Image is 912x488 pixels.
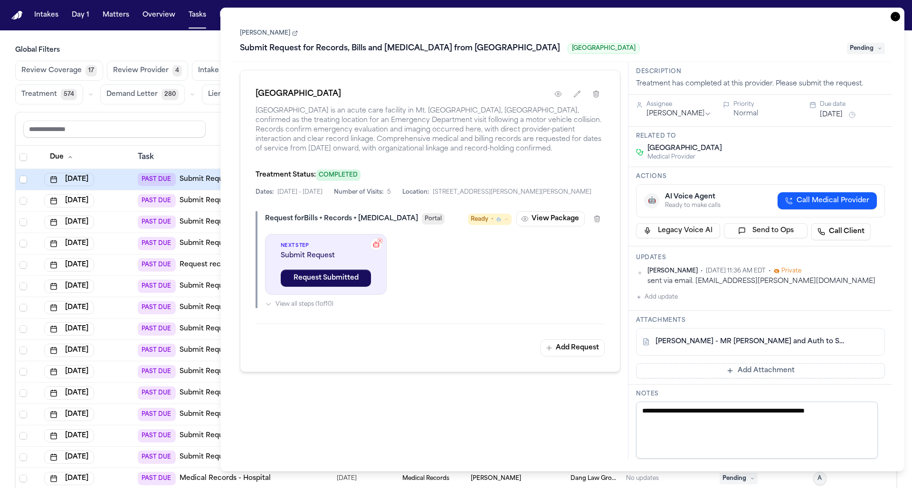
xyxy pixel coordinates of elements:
[240,29,298,37] a: [PERSON_NAME]
[811,223,871,240] a: Call Client
[665,192,721,202] div: AI Voice Agent
[334,188,383,196] span: Number of Visits:
[68,7,93,24] button: Day 1
[21,66,82,75] span: Review Coverage
[172,65,182,76] span: 4
[820,101,885,108] div: Due date
[15,61,103,81] button: Review Coverage17
[15,84,83,104] button: Treatment574
[820,110,843,120] button: [DATE]
[636,132,885,140] h3: Related to
[647,144,722,153] span: [GEOGRAPHIC_DATA]
[256,171,316,178] span: Treatment Status:
[21,90,57,99] span: Treatment
[636,291,678,303] button: Add update
[648,196,656,206] span: 🤖
[208,90,226,99] span: Liens
[636,79,885,89] div: Treatment has completed at this provider. Please submit the request.
[281,270,371,287] button: Request Submitted
[778,192,877,209] button: Call Medical Provider
[107,61,188,81] button: Review Provider4
[316,169,361,181] span: COMPLETED
[646,101,712,108] div: Assignee
[636,390,885,398] h3: Notes
[198,66,219,75] span: Intake
[471,215,488,224] span: Ready
[568,43,640,54] span: [GEOGRAPHIC_DATA]
[248,7,289,24] button: The Flock
[85,65,97,76] span: 17
[491,215,494,224] span: •
[256,188,274,196] span: Dates:
[185,7,210,24] button: Tasks
[706,267,766,275] span: [DATE] 11:36 AM EDT
[724,223,808,238] button: Send to Ops
[236,41,564,56] h1: Submit Request for Records, Bills and [MEDICAL_DATA] from [GEOGRAPHIC_DATA]
[281,242,371,249] span: Next Step
[139,7,179,24] button: Overview
[636,363,885,378] button: Add Attachment
[265,300,605,308] button: View all steps (1of10)
[216,7,242,24] button: Firms
[636,68,885,75] h3: Description
[113,66,169,75] span: Review Provider
[647,153,722,161] span: Medical Provider
[202,84,253,104] button: Liens308
[636,317,885,324] h3: Attachments
[636,223,720,238] button: Legacy Voice AI
[541,339,605,357] button: Add Request
[647,267,698,275] span: [PERSON_NAME]
[11,11,23,20] img: Finch Logo
[265,214,418,224] div: Request for Bills + Records + [MEDICAL_DATA]
[846,109,858,121] button: Snooze task
[733,101,798,108] div: Priority
[106,90,158,99] span: Demand Letter
[61,89,77,100] span: 574
[516,211,585,226] button: View Package
[402,188,429,196] span: Location:
[256,106,605,154] span: [GEOGRAPHIC_DATA] is an acute care facility in Mt. [GEOGRAPHIC_DATA], [GEOGRAPHIC_DATA], confirme...
[847,43,885,54] span: Pending
[281,251,371,261] span: Submit Request
[433,188,591,196] span: [STREET_ADDRESS][PERSON_NAME][PERSON_NAME]
[769,267,771,275] span: •
[781,267,801,275] span: Private
[275,300,333,308] span: View all steps ( 1 of 10 )
[733,109,758,119] button: Normal
[99,7,133,24] button: Matters
[636,173,885,180] h3: Actions
[15,46,897,55] h3: Global Filters
[100,84,185,104] button: Demand Letter280
[797,196,869,206] span: Call Medical Provider
[636,254,885,262] h3: Updates
[655,337,846,347] a: [PERSON_NAME] - MR [PERSON_NAME] and Auth to St. Clair Health - [DATE]
[192,61,248,81] button: Intake1002
[422,213,445,225] button: Portal
[701,267,703,275] span: •
[161,89,179,100] span: 280
[256,88,341,100] h1: [GEOGRAPHIC_DATA]
[387,188,391,196] span: 5
[647,277,885,286] div: sent via email. [EMAIL_ADDRESS][PERSON_NAME][DOMAIN_NAME]
[665,202,721,209] div: Ready to make calls
[30,7,62,24] button: Intakes
[11,11,23,20] a: Home
[277,188,323,196] span: [DATE] - [DATE]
